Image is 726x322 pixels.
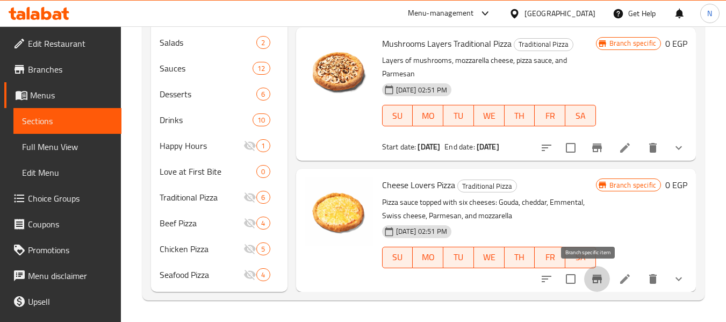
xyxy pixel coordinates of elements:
span: Chicken Pizza [160,242,243,255]
span: Edit Menu [22,166,113,179]
span: 2 [257,38,269,48]
span: Promotions [28,244,113,256]
button: TU [443,105,474,126]
span: Traditional Pizza [514,38,573,51]
a: Upsell [4,289,121,314]
span: [DATE] 02:51 PM [392,226,451,237]
button: sort-choices [534,135,559,161]
span: 4 [257,218,269,228]
button: SU [382,247,413,268]
a: Edit menu item [619,273,631,285]
span: TU [448,108,470,124]
span: Menus [30,89,113,102]
button: MO [413,105,443,126]
a: Menus [4,82,121,108]
div: items [256,242,270,255]
a: Branches [4,56,121,82]
span: FR [539,108,561,124]
div: Seafood Pizza4 [151,262,287,288]
span: FR [539,249,561,265]
div: items [256,165,270,178]
button: WE [474,105,505,126]
p: Pizza sauce topped with six cheeses: Gouda, cheddar, Emmental, Swiss cheese, Parmesan, and mozzar... [382,196,596,223]
span: End date: [444,140,475,154]
button: FR [535,105,565,126]
button: SA [565,247,596,268]
span: SA [570,108,592,124]
span: Branch specific [605,180,660,190]
span: Sauces [160,62,253,75]
svg: Inactive section [243,242,256,255]
span: Select to update [559,268,582,290]
span: WE [478,108,500,124]
a: Menu disclaimer [4,263,121,289]
span: 6 [257,192,269,203]
b: [DATE] [418,140,440,154]
div: Traditional Pizza [514,38,573,51]
div: Sauces12 [151,55,287,81]
div: [GEOGRAPHIC_DATA] [524,8,595,19]
span: Traditional Pizza [160,191,243,204]
div: Seafood Pizza [160,268,243,281]
span: N [707,8,712,19]
svg: Show Choices [672,273,685,285]
a: Edit Restaurant [4,31,121,56]
span: TH [509,108,531,124]
span: Mushrooms Layers Traditional Pizza [382,35,512,52]
button: TH [505,105,535,126]
div: items [256,268,270,281]
div: Drinks10 [151,107,287,133]
span: Edit Restaurant [28,37,113,50]
button: TH [505,247,535,268]
div: items [256,191,270,204]
b: [DATE] [477,140,499,154]
span: Beef Pizza [160,217,243,230]
span: 0 [257,167,269,177]
button: delete [640,266,666,292]
span: 6 [257,89,269,99]
span: MO [417,249,439,265]
span: [DATE] 02:51 PM [392,85,451,95]
button: MO [413,247,443,268]
span: Start date: [382,140,416,154]
span: Branch specific [605,38,660,48]
span: Desserts [160,88,256,101]
div: Traditional Pizza [457,180,517,192]
a: Sections [13,108,121,134]
div: items [253,62,270,75]
button: sort-choices [534,266,559,292]
span: Cheese Lovers Pizza [382,177,455,193]
svg: Inactive section [243,268,256,281]
button: FR [535,247,565,268]
span: Salads [160,36,256,49]
button: delete [640,135,666,161]
span: SU [387,108,409,124]
span: Sections [22,115,113,127]
svg: Inactive section [243,217,256,230]
span: Select to update [559,137,582,159]
span: Choice Groups [28,192,113,205]
div: Beef Pizza4 [151,210,287,236]
button: Branch-specific-item [584,135,610,161]
span: 12 [253,63,269,74]
img: Cheese Lovers Pizza [305,177,373,246]
span: 4 [257,270,269,280]
div: items [256,36,270,49]
span: WE [478,249,500,265]
button: show more [666,266,692,292]
span: Drinks [160,113,253,126]
svg: Show Choices [672,141,685,154]
img: Mushrooms Layers Traditional Pizza [305,36,373,105]
span: Full Menu View [22,140,113,153]
a: Promotions [4,237,121,263]
div: Desserts6 [151,81,287,107]
h6: 0 EGP [665,36,687,51]
button: WE [474,247,505,268]
div: items [256,88,270,101]
a: Edit Menu [13,160,121,185]
span: SU [387,249,409,265]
